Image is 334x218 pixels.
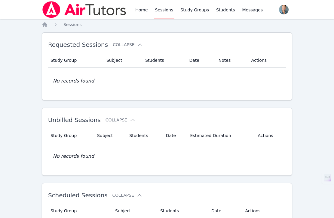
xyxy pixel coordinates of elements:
[215,53,248,68] th: Notes
[63,22,82,28] a: Sessions
[48,192,108,199] span: Scheduled Sessions
[93,128,126,143] th: Subject
[254,128,286,143] th: Actions
[48,128,93,143] th: Study Group
[48,68,286,94] td: No records found
[248,53,286,68] th: Actions
[48,116,101,124] span: Unbilled Sessions
[126,128,162,143] th: Students
[242,7,263,13] span: Messages
[106,117,136,123] button: Collapse
[103,53,142,68] th: Subject
[42,1,127,18] img: Air Tutors
[113,42,143,48] button: Collapse
[112,192,142,198] button: Collapse
[63,22,82,27] span: Sessions
[42,22,292,28] nav: Breadcrumb
[185,53,215,68] th: Date
[48,53,103,68] th: Study Group
[187,128,254,143] th: Estimated Duration
[48,143,286,169] td: No records found
[162,128,187,143] th: Date
[48,41,108,48] span: Requested Sessions
[142,53,185,68] th: Students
